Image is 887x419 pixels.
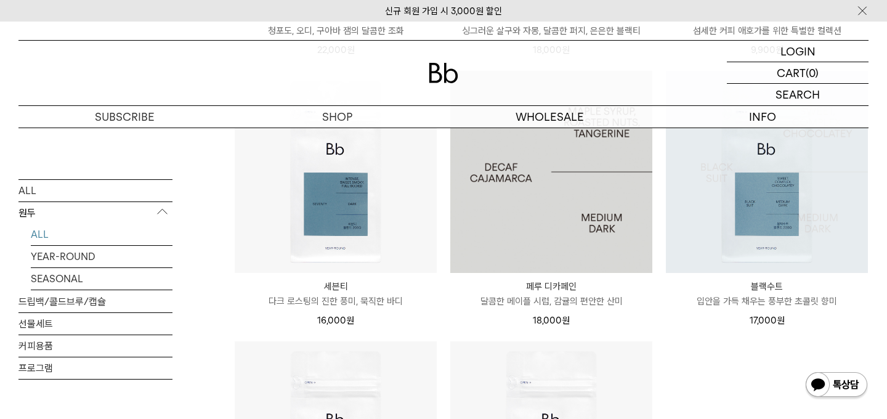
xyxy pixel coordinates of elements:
a: SEASONAL [31,267,172,289]
span: 원 [777,315,785,326]
p: 세븐티 [235,279,437,294]
p: 달콤한 메이플 시럽, 감귤의 편안한 산미 [450,294,652,309]
p: 원두 [18,201,172,224]
p: 블랙수트 [666,279,868,294]
p: 페루 디카페인 [450,279,652,294]
a: 블랙수트 [666,71,868,273]
a: SHOP [231,106,443,128]
span: 원 [562,315,570,326]
a: 페루 디카페인 달콤한 메이플 시럽, 감귤의 편안한 산미 [450,279,652,309]
img: 1000000031_add2_036.jpg [666,71,868,273]
a: 프로그램 [18,357,172,378]
p: (0) [806,62,819,83]
img: 카카오톡 채널 1:1 채팅 버튼 [804,371,869,401]
p: 다크 로스팅의 진한 풍미, 묵직한 바디 [235,294,437,309]
a: YEAR-ROUND [31,245,172,267]
a: 페루 디카페인 [450,71,652,273]
a: 선물세트 [18,312,172,334]
p: INFO [656,106,869,128]
p: 입안을 가득 채우는 풍부한 초콜릿 향미 [666,294,868,309]
p: CART [777,62,806,83]
a: 커피용품 [18,335,172,356]
p: SEARCH [776,84,820,105]
a: 세븐티 다크 로스팅의 진한 풍미, 묵직한 바디 [235,279,437,309]
a: ALL [31,223,172,245]
img: 세븐티 [235,71,437,273]
span: 16,000 [317,315,354,326]
a: 신규 회원 가입 시 3,000원 할인 [385,6,502,17]
img: 로고 [429,63,458,83]
p: LOGIN [780,41,816,62]
p: WHOLESALE [443,106,656,128]
span: 18,000 [533,315,570,326]
a: LOGIN [727,41,869,62]
a: SUBSCRIBE [18,106,231,128]
span: 원 [346,315,354,326]
img: 1000000082_add2_057.jpg [450,71,652,273]
a: 드립백/콜드브루/캡슐 [18,290,172,312]
a: 블랙수트 입안을 가득 채우는 풍부한 초콜릿 향미 [666,279,868,309]
a: ALL [18,179,172,201]
a: CART (0) [727,62,869,84]
span: 17,000 [750,315,785,326]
